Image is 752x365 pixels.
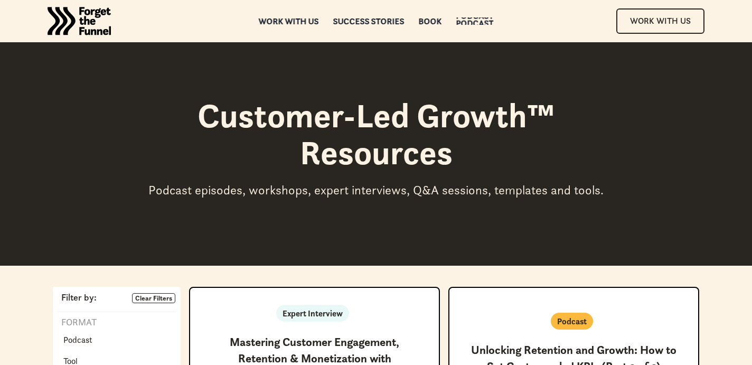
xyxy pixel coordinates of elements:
p: Filter by: [57,293,97,303]
a: Work With Us [616,8,704,33]
p: Podcast [557,315,587,327]
a: Podcast [57,331,99,348]
a: PodcastPodcast [456,17,494,25]
a: Book [419,17,442,25]
a: Clear Filters [132,293,175,304]
p: Expert Interview [283,307,343,320]
p: Podcast [63,333,92,346]
div: Podcast [456,20,494,27]
h1: Customer-Led Growth™ Resources [138,97,614,172]
a: Work with us [259,17,319,25]
div: Podcast episodes, workshops, expert interviews, Q&A sessions, templates and tools. [138,182,614,198]
a: Success Stories [333,17,405,25]
p: Format [57,316,97,329]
